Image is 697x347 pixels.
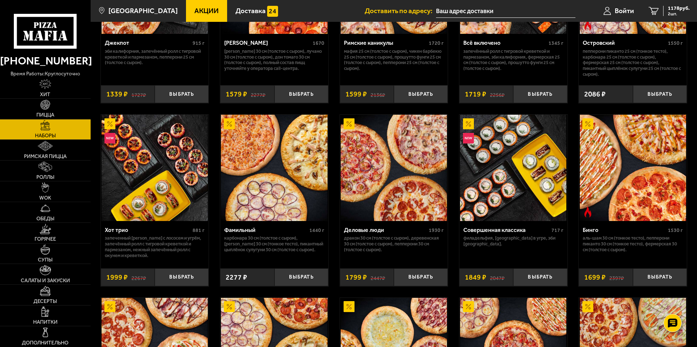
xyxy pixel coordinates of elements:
span: Римская пицца [24,154,67,159]
span: Обеды [36,216,54,221]
button: Выбрать [155,268,209,286]
img: Акционный [582,301,593,312]
button: Выбрать [155,85,209,103]
span: Салаты и закуски [21,278,70,283]
a: АкционныйНовинкаХот трио [101,115,209,221]
span: 1440 г [309,227,324,233]
div: [PERSON_NAME] [224,39,311,46]
div: Римские каникулы [344,39,427,46]
img: 15daf4d41897b9f0e9f617042186c801.svg [267,6,278,17]
img: Новинка [463,133,474,144]
input: Ваш адрес доставки [436,4,575,18]
span: 717 г [551,227,563,233]
img: Акционный [224,118,235,129]
span: Доставить по адресу: [365,7,436,14]
span: 1999 ₽ [106,274,128,281]
p: Аль-Шам 30 см (тонкое тесто), Пепперони Пиканто 30 см (тонкое тесто), Фермерская 30 см (толстое с... [583,235,683,253]
a: АкционныйДеловые люди [340,115,448,221]
a: АкционныйОстрое блюдоБинго [579,115,687,221]
span: Пицца [36,113,54,118]
span: 1530 г [668,227,683,233]
span: 1699 ₽ [584,274,606,281]
span: Дополнительно [22,340,68,346]
img: Акционный [104,301,115,312]
button: Выбрать [394,85,448,103]
span: Супы [38,257,52,263]
img: Фамильный [221,115,327,221]
a: АкционныйНовинкаСовершенная классика [459,115,567,221]
span: 1599 ₽ [345,91,367,98]
p: [PERSON_NAME] 30 см (толстое с сыром), Лучано 30 см (толстое с сыром), Дон Томаго 30 см (толстое ... [224,48,324,72]
div: Совершенная классика [463,226,550,233]
img: Новинка [104,133,115,144]
span: Десерты [33,299,57,304]
div: Фамильный [224,226,308,233]
img: Острое блюдо [582,206,593,217]
span: 1719 ₽ [465,91,486,98]
span: Горячее [35,237,56,242]
span: 1345 г [549,40,563,46]
img: Акционный [344,301,355,312]
span: 1930 г [429,227,444,233]
button: Выбрать [394,268,448,286]
p: Мафия 25 см (толстое с сыром), Чикен Барбекю 25 см (толстое с сыром), Прошутто Фунги 25 см (толст... [344,48,444,72]
img: Деловые люди [341,115,447,221]
span: [GEOGRAPHIC_DATA] [108,7,178,14]
span: Войти [615,7,634,14]
img: Акционный [463,301,474,312]
span: 1339 ₽ [106,91,128,98]
img: Острое блюдо [582,20,593,31]
span: Акции [194,7,219,14]
span: 2 шт. [668,12,690,16]
img: Акционный [344,118,355,129]
span: Напитки [33,320,58,325]
p: Запеченный [PERSON_NAME] с лососем и угрём, Запечённый ролл с тигровой креветкой и пармезаном, Не... [105,235,205,259]
span: 881 г [193,227,205,233]
img: Бинго [580,115,686,221]
div: Островский [583,39,666,46]
p: Карбонара 30 см (толстое с сыром), [PERSON_NAME] 30 см (тонкое тесто), Пикантный цыплёнок сулугун... [224,235,324,253]
p: Эби Калифорния, Запечённый ролл с тигровой креветкой и пармезаном, Пепперони 25 см (толстое с сыр... [105,48,205,66]
span: 2277 ₽ [226,274,247,281]
a: АкционныйФамильный [220,115,328,221]
s: 2277 ₽ [251,91,265,98]
div: Бинго [583,226,666,233]
span: Роллы [36,175,54,180]
div: Джекпот [105,39,191,46]
span: 1849 ₽ [465,274,486,281]
img: Совершенная классика [460,115,566,221]
s: 2256 ₽ [490,91,504,98]
p: Филадельфия, [GEOGRAPHIC_DATA] в угре, Эби [GEOGRAPHIC_DATA]. [463,235,563,247]
span: 1799 ₽ [345,274,367,281]
span: 1178 руб. [668,6,690,11]
s: 2397 ₽ [609,274,624,281]
img: Акционный [582,118,593,129]
button: Выбрать [274,268,328,286]
span: Хит [40,92,50,97]
img: Акционный [463,118,474,129]
s: 1727 ₽ [131,91,146,98]
div: Хот трио [105,226,191,233]
s: 2047 ₽ [490,274,504,281]
button: Выбрать [513,85,567,103]
p: Дракон 30 см (толстое с сыром), Деревенская 30 см (толстое с сыром), Пепперони 30 см (толстое с с... [344,235,444,253]
button: Выбрать [633,268,687,286]
button: Выбрать [513,268,567,286]
s: 2136 ₽ [371,91,385,98]
button: Выбрать [274,85,328,103]
span: 1550 г [668,40,683,46]
s: 2267 ₽ [131,274,146,281]
img: Акционный [104,118,115,129]
button: Выбрать [633,85,687,103]
p: Запечённый ролл с тигровой креветкой и пармезаном, Эби Калифорния, Фермерская 25 см (толстое с сы... [463,48,563,72]
div: Деловые люди [344,226,427,233]
span: Доставка [235,7,266,14]
span: 1579 ₽ [226,91,247,98]
div: Всё включено [463,39,547,46]
span: Наборы [35,133,56,138]
span: 915 г [193,40,205,46]
span: 1720 г [429,40,444,46]
img: Акционный [224,301,235,312]
span: WOK [39,196,51,201]
span: 1670 [313,40,324,46]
